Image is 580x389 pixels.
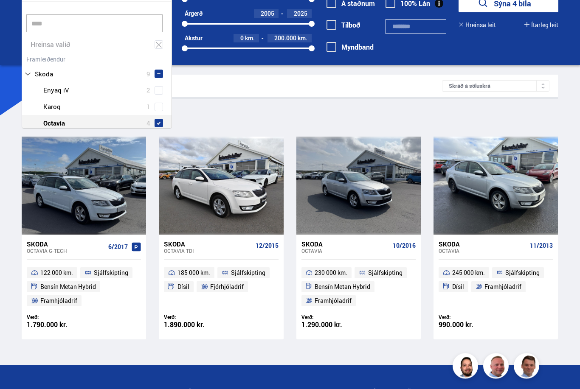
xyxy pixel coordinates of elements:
[210,282,244,292] span: Fjórhjóladrif
[164,248,252,254] div: Octavia TDI
[22,37,172,53] div: Hreinsa valið
[146,118,150,130] span: 4
[454,355,479,380] img: nhp88E3Fdnt1Opn2.png
[315,282,370,292] span: Bensín Metan Hybrid
[327,44,374,51] label: Myndband
[27,314,84,321] div: Verð:
[146,84,150,97] span: 2
[261,10,274,18] span: 2005
[515,355,541,380] img: FbJEzSuNWCJXmdc-.webp
[245,35,255,42] span: km.
[108,244,128,251] span: 6/2017
[294,10,307,18] span: 2025
[368,268,403,278] span: Sjálfskipting
[301,314,359,321] div: Verð:
[452,282,464,292] span: Dísil
[439,322,496,329] div: 990.000 kr.
[505,268,540,278] span: Sjálfskipting
[434,235,558,340] a: Skoda Octavia 11/2013 245 000 km. Sjálfskipting Dísil Framhjóladrif Verð: 990.000 kr.
[177,268,210,278] span: 185 000 km.
[27,248,105,254] div: Octavia G-TECH
[315,268,347,278] span: 230 000 km.
[484,282,521,292] span: Framhjóladrif
[459,22,496,29] button: Hreinsa leit
[27,241,105,248] div: Skoda
[256,243,279,249] span: 12/2015
[27,322,84,329] div: 1.790.000 kr.
[146,68,150,81] span: 9
[40,296,77,306] span: Framhjóladrif
[22,235,146,340] a: Skoda Octavia G-TECH 6/2017 122 000 km. Sjálfskipting Bensín Metan Hybrid Framhjóladrif Verð: 1.7...
[35,68,53,81] span: Skoda
[40,268,73,278] span: 122 000 km.
[315,296,352,306] span: Framhjóladrif
[298,35,307,42] span: km.
[301,241,389,248] div: Skoda
[301,322,359,329] div: 1.290.000 kr.
[393,243,416,249] span: 10/2016
[327,22,360,29] label: Tilboð
[452,268,485,278] span: 245 000 km.
[524,22,558,29] button: Ítarleg leit
[185,35,203,42] div: Akstur
[146,101,150,113] span: 1
[164,314,221,321] div: Verð:
[240,34,244,42] span: 0
[439,241,527,248] div: Skoda
[30,82,442,91] div: Leitarniðurstöður 4 bílar
[177,282,189,292] span: Dísil
[164,241,252,248] div: Skoda
[231,268,265,278] span: Sjálfskipting
[40,282,96,292] span: Bensín Metan Hybrid
[530,243,553,249] span: 11/2013
[7,3,32,29] button: Opna LiveChat spjallviðmót
[442,81,550,92] div: Skráð á söluskrá
[484,355,510,380] img: siFngHWaQ9KaOqBr.png
[185,11,203,17] div: Árgerð
[159,235,283,340] a: Skoda Octavia TDI 12/2015 185 000 km. Sjálfskipting Dísil Fjórhjóladrif Verð: 1.890.000 kr.
[94,268,128,278] span: Sjálfskipting
[164,322,221,329] div: 1.890.000 kr.
[439,314,496,321] div: Verð:
[296,235,421,340] a: Skoda Octavia 10/2016 230 000 km. Sjálfskipting Bensín Metan Hybrid Framhjóladrif Verð: 1.290.000...
[274,34,296,42] span: 200.000
[301,248,389,254] div: Octavia
[439,248,527,254] div: Octavia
